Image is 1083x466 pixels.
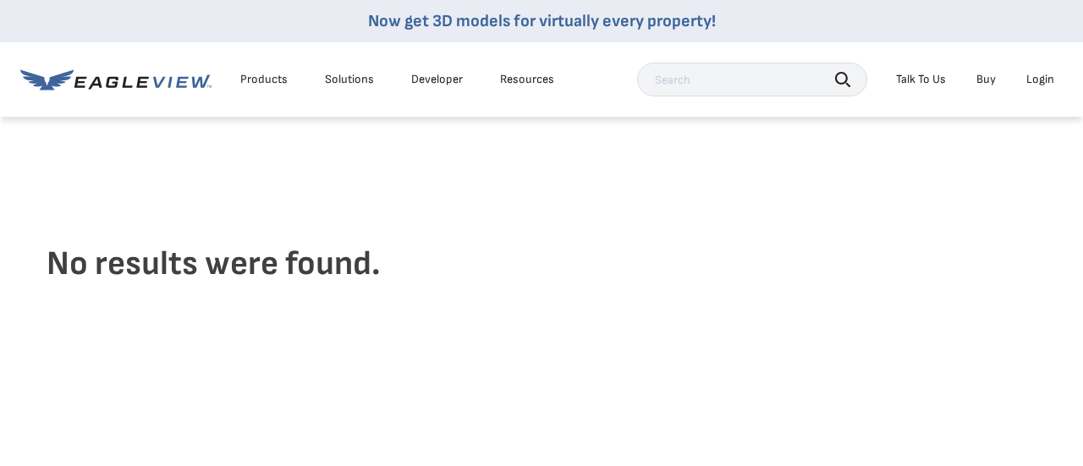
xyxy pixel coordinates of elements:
[1026,72,1054,87] div: Login
[240,72,288,87] div: Products
[325,72,374,87] div: Solutions
[500,72,554,87] div: Resources
[47,200,1036,328] h4: No results were found.
[637,63,867,96] input: Search
[896,72,946,87] div: Talk To Us
[411,72,463,87] a: Developer
[976,72,996,87] a: Buy
[368,11,716,31] a: Now get 3D models for virtually every property!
